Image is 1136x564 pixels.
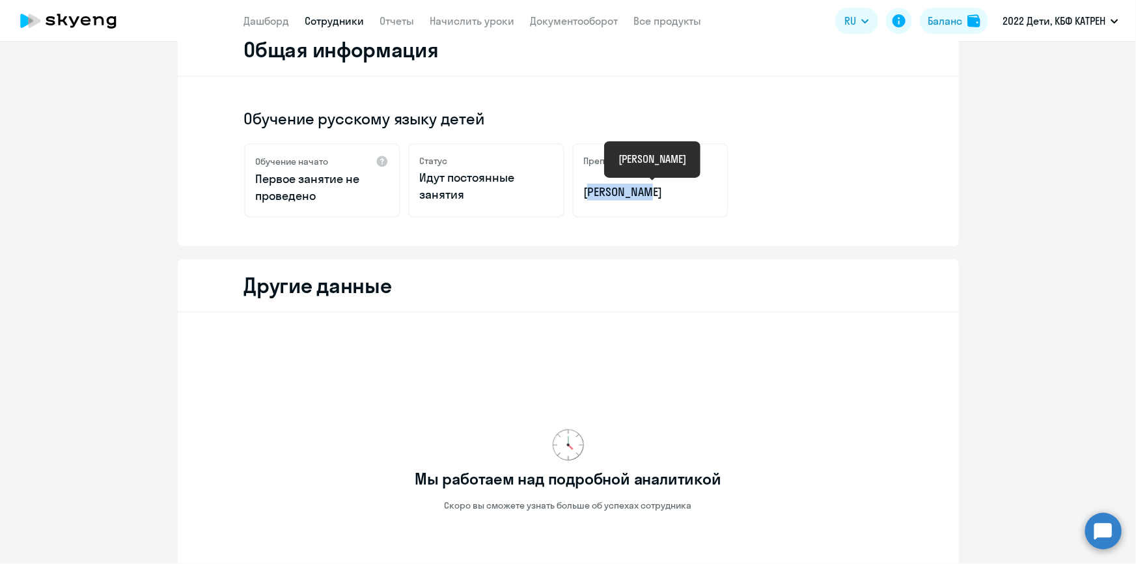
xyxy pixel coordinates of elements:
a: Дашборд [244,14,290,27]
a: Все продукты [634,14,702,27]
p: Идут постоянные занятия [420,169,553,203]
img: clock [553,429,584,460]
a: Начислить уроки [430,14,515,27]
p: Первое занятие не проведено [256,171,389,204]
h5: Обучение начато [256,156,329,167]
a: Сотрудники [305,14,365,27]
h2: Другие данные [244,272,392,298]
button: 2022 Дети, КБФ КАТРЕН [996,5,1125,36]
p: 2022 Дети, КБФ КАТРЕН [1003,13,1105,29]
button: Балансbalance [920,8,988,34]
button: RU [835,8,878,34]
h2: Общая информация [244,36,439,63]
img: balance [967,14,980,27]
div: [PERSON_NAME] [618,151,686,167]
h2: Мы работаем над подробной аналитикой [415,468,721,489]
h5: Статус [420,155,448,167]
a: Документооборот [531,14,618,27]
a: Отчеты [380,14,415,27]
span: Обучение русскому языку детей [244,108,484,129]
p: [PERSON_NAME] [584,184,717,201]
div: Баланс [928,13,962,29]
p: Скоро вы сможете узнать больше об успехах сотрудника [445,500,692,511]
span: RU [844,13,856,29]
h5: Преподаватель [584,155,650,167]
